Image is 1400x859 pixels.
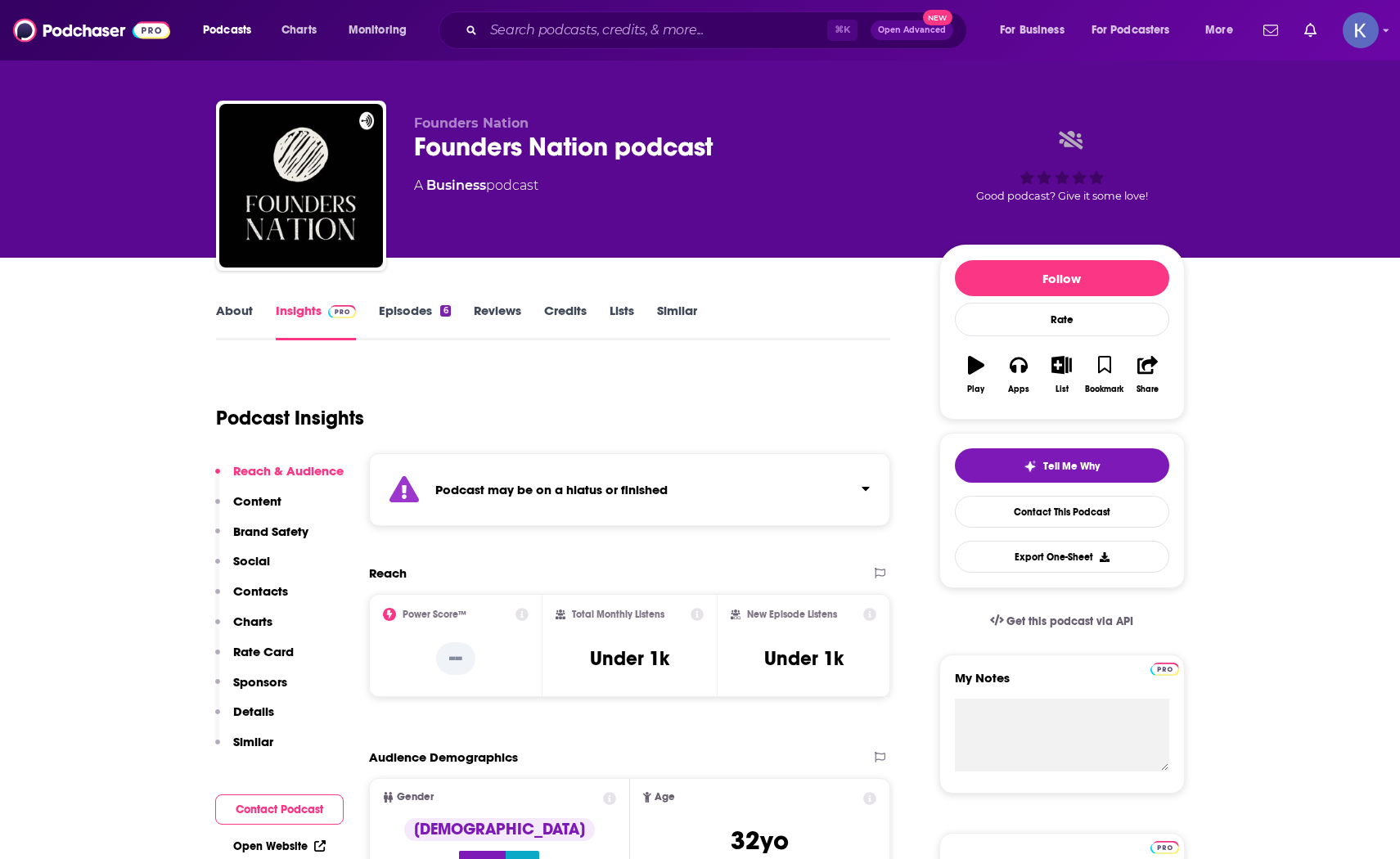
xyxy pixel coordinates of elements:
[215,644,294,674] button: Rate Card
[923,10,952,25] span: New
[572,609,664,620] h2: Total Monthly Listens
[369,749,518,765] h2: Audience Demographics
[997,345,1040,404] button: Apps
[955,541,1169,573] button: Export One-Sheet
[610,303,634,340] a: Lists
[203,19,251,42] span: Podcasts
[215,524,308,554] button: Brand Safety
[233,524,308,539] p: Brand Safety
[435,482,668,497] strong: Podcast may be on a hiatus or finished
[1126,345,1168,404] button: Share
[436,642,475,675] p: --
[1343,12,1379,48] img: User Profile
[939,115,1185,217] div: Good podcast? Give it some love!
[219,104,383,268] img: Founders Nation podcast
[657,303,697,340] a: Similar
[233,463,344,479] p: Reach & Audience
[1343,12,1379,48] button: Show profile menu
[379,303,450,340] a: Episodes6
[747,609,837,620] h2: New Episode Listens
[1056,385,1069,394] div: List
[215,553,270,583] button: Social
[215,583,288,614] button: Contacts
[191,17,272,43] button: open menu
[955,670,1169,699] label: My Notes
[215,734,273,764] button: Similar
[403,609,466,620] h2: Power Score™
[233,614,272,629] p: Charts
[988,17,1085,43] button: open menu
[215,463,344,493] button: Reach & Audience
[1085,385,1123,394] div: Bookmark
[484,17,827,43] input: Search podcasts, credits, & more...
[955,496,1169,528] a: Contact This Podcast
[13,15,170,46] img: Podchaser - Follow, Share and Rate Podcasts
[426,178,486,193] a: Business
[1150,841,1179,854] img: Podchaser Pro
[871,20,953,40] button: Open AdvancedNew
[233,493,281,509] p: Content
[1024,460,1037,473] img: tell me why sparkle
[216,303,253,340] a: About
[414,115,529,131] span: Founders Nation
[1081,17,1194,43] button: open menu
[215,674,287,704] button: Sponsors
[1043,460,1100,473] span: Tell Me Why
[967,385,984,394] div: Play
[1092,19,1170,42] span: For Podcasters
[276,303,357,340] a: InsightsPodchaser Pro
[328,305,357,318] img: Podchaser Pro
[233,674,287,690] p: Sponsors
[955,303,1169,336] div: Rate
[233,644,294,659] p: Rate Card
[1137,385,1159,394] div: Share
[440,305,450,317] div: 6
[1257,16,1285,44] a: Show notifications dropdown
[977,601,1147,641] a: Get this podcast via API
[544,303,587,340] a: Credits
[827,20,858,41] span: ⌘ K
[215,493,281,524] button: Content
[397,792,434,803] span: Gender
[955,260,1169,296] button: Follow
[1040,345,1083,404] button: List
[233,839,326,853] a: Open Website
[404,818,595,841] div: [DEMOGRAPHIC_DATA]
[1343,12,1379,48] span: Logged in as kristina.caracciolo
[349,19,407,42] span: Monitoring
[369,453,891,526] section: Click to expand status details
[1205,19,1233,42] span: More
[233,583,288,599] p: Contacts
[215,794,344,825] button: Contact Podcast
[1083,345,1126,404] button: Bookmark
[955,448,1169,483] button: tell me why sparkleTell Me Why
[955,345,997,404] button: Play
[233,553,270,569] p: Social
[215,614,272,644] button: Charts
[215,704,274,734] button: Details
[1298,16,1323,44] a: Show notifications dropdown
[454,11,983,49] div: Search podcasts, credits, & more...
[878,26,946,34] span: Open Advanced
[1150,663,1179,676] img: Podchaser Pro
[271,17,326,43] a: Charts
[764,646,844,671] h3: Under 1k
[1000,19,1065,42] span: For Business
[655,792,675,803] span: Age
[1150,839,1179,854] a: Pro website
[233,704,274,719] p: Details
[1150,660,1179,676] a: Pro website
[281,19,317,42] span: Charts
[337,17,428,43] button: open menu
[1008,385,1029,394] div: Apps
[369,565,407,581] h2: Reach
[1194,17,1254,43] button: open menu
[414,176,538,196] div: A podcast
[731,825,789,857] span: 32 yo
[216,406,364,430] h1: Podcast Insights
[976,190,1148,202] span: Good podcast? Give it some love!
[1006,614,1133,628] span: Get this podcast via API
[233,734,273,749] p: Similar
